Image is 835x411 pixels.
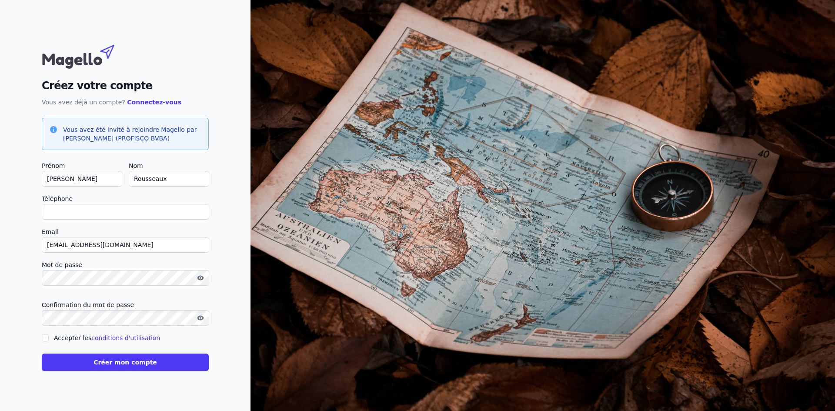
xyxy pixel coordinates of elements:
h3: Vous avez été invité à rejoindre Magello par [PERSON_NAME] (PROFISCO BVBA) [63,125,201,143]
label: Confirmation du mot de passe [42,300,209,310]
p: Vous avez déjà un compte? [42,97,209,107]
label: Téléphone [42,194,209,204]
a: Connectez-vous [127,99,181,106]
label: Email [42,227,209,237]
label: Mot de passe [42,260,209,270]
label: Accepter les [54,334,160,341]
a: conditions d'utilisation [91,334,160,341]
button: Créer mon compte [42,354,209,371]
label: Nom [129,160,209,171]
label: Prénom [42,160,122,171]
img: Magello [42,40,133,71]
h2: Créez votre compte [42,78,209,94]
